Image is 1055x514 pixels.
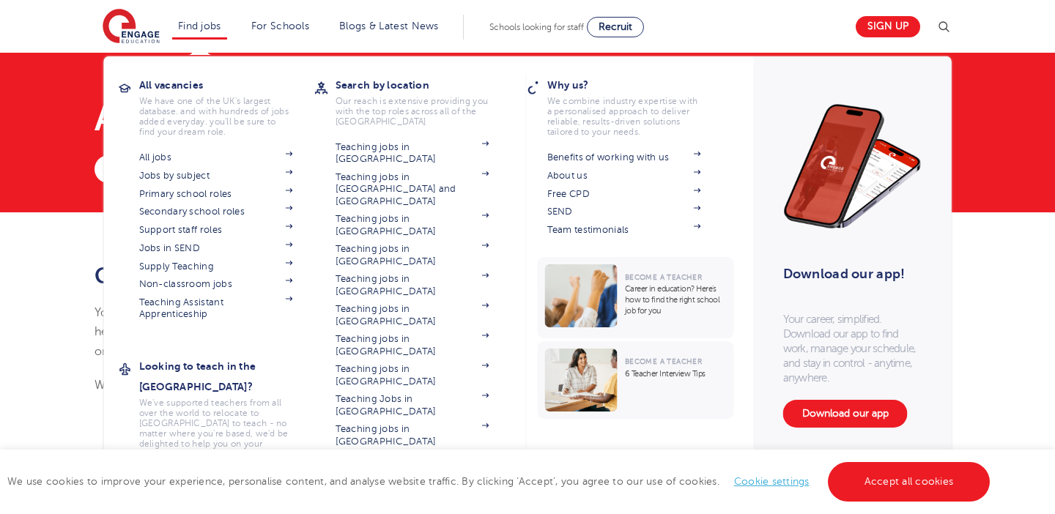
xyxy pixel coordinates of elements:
[336,363,489,387] a: Teaching jobs in [GEOGRAPHIC_DATA]
[547,224,701,236] a: Team testimonials
[587,17,644,37] a: Recruit
[336,141,489,165] a: Teaching jobs in [GEOGRAPHIC_DATA]
[139,242,293,254] a: Jobs in SEND
[139,297,293,321] a: Teaching Assistant Apprenticeship
[489,22,584,32] span: Schools looking for staff
[599,21,632,32] span: Recruit
[336,393,489,417] a: Teaching Jobs in [GEOGRAPHIC_DATA]
[625,273,702,281] span: Become a Teacher
[139,96,293,137] p: We have one of the UK's largest database. and with hundreds of jobs added everyday. you'll be sur...
[783,400,908,428] a: Download our app
[547,170,701,182] a: About us
[95,101,961,136] h1: Application Confirmation
[828,462,991,502] a: Accept all cookies
[547,96,701,137] p: We combine industry expertise with a personalised approach to deliver reliable, results-driven so...
[95,155,155,183] a: Back
[95,303,665,361] p: Your application has been submitted and our team will get right to work matching you to this role...
[139,398,293,459] p: We've supported teachers from all over the world to relocate to [GEOGRAPHIC_DATA] to teach - no m...
[734,476,810,487] a: Cookie settings
[547,75,723,137] a: Why us?We combine industry expertise with a personalised approach to deliver reliable, results-dr...
[547,75,723,95] h3: Why us?
[336,75,511,127] a: Search by locationOur reach is extensive providing you with the top roles across all of the [GEOG...
[336,171,489,207] a: Teaching jobs in [GEOGRAPHIC_DATA] and [GEOGRAPHIC_DATA]
[547,206,701,217] a: SEND
[178,21,221,31] a: Find jobs
[625,357,702,365] span: Become a Teacher
[95,264,665,288] h2: Great news!
[336,303,489,327] a: Teaching jobs in [GEOGRAPHIC_DATA]
[783,258,916,290] h3: Download our app!
[139,206,293,217] a: Secondary school roles
[336,273,489,297] a: Teaching jobs in [GEOGRAPHIC_DATA]
[538,341,738,419] a: Become a Teacher6 Teacher Interview Tips
[783,312,922,385] p: Your career, simplified. Download our app to find work, manage your schedule, and stay in control...
[139,152,293,163] a: All jobs
[856,16,920,37] a: Sign up
[339,21,439,31] a: Blogs & Latest News
[547,152,701,163] a: Benefits of working with us
[139,261,293,272] a: Supply Teaching
[139,75,315,137] a: All vacanciesWe have one of the UK's largest database. and with hundreds of jobs added everyday. ...
[139,356,315,397] h3: Looking to teach in the [GEOGRAPHIC_DATA]?
[139,188,293,200] a: Primary school roles
[538,257,738,338] a: Become a TeacherCareer in education? Here’s how to find the right school job for you
[139,170,293,182] a: Jobs by subject
[336,243,489,267] a: Teaching jobs in [GEOGRAPHIC_DATA]
[336,75,511,95] h3: Search by location
[139,278,293,290] a: Non-classroom jobs
[625,368,727,379] p: 6 Teacher Interview Tips
[336,423,489,447] a: Teaching jobs in [GEOGRAPHIC_DATA]
[95,376,665,395] p: We look forward to working with you!
[336,213,489,237] a: Teaching jobs in [GEOGRAPHIC_DATA]
[139,356,315,459] a: Looking to teach in the [GEOGRAPHIC_DATA]?We've supported teachers from all over the world to rel...
[336,96,489,127] p: Our reach is extensive providing you with the top roles across all of the [GEOGRAPHIC_DATA]
[251,21,309,31] a: For Schools
[103,9,160,45] img: Engage Education
[139,75,315,95] h3: All vacancies
[547,188,701,200] a: Free CPD
[139,224,293,236] a: Support staff roles
[336,333,489,357] a: Teaching jobs in [GEOGRAPHIC_DATA]
[7,476,993,487] span: We use cookies to improve your experience, personalise content, and analyse website traffic. By c...
[625,283,727,316] p: Career in education? Here’s how to find the right school job for you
